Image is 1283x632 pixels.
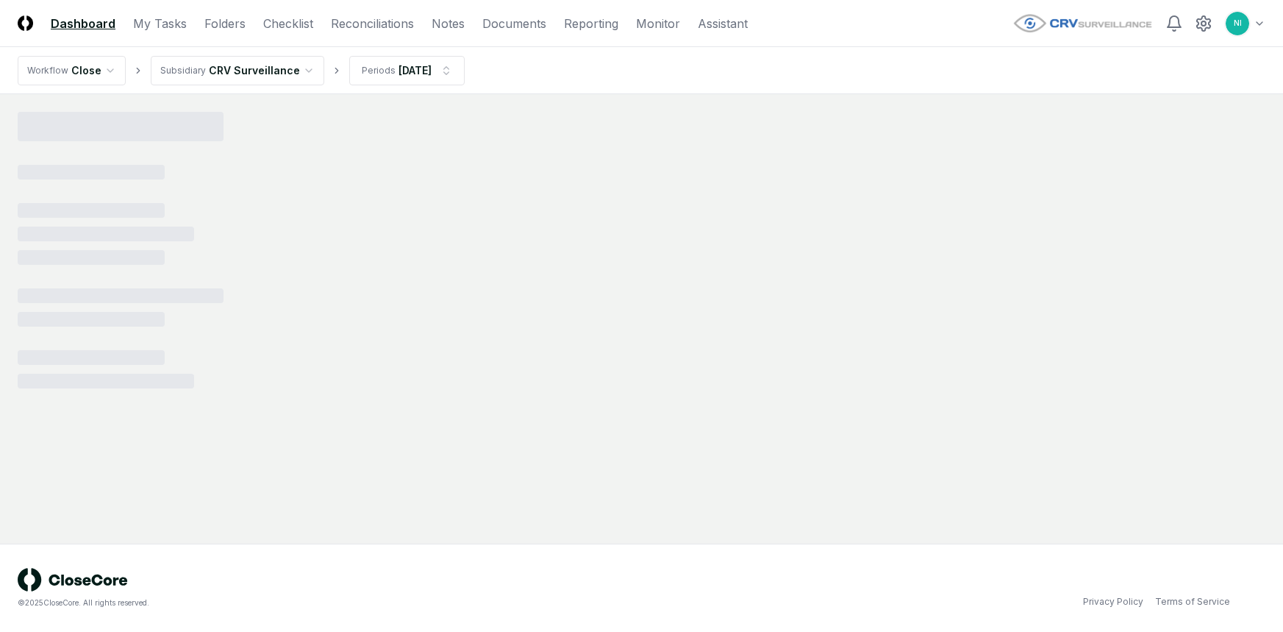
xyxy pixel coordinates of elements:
[432,15,465,32] a: Notes
[349,56,465,85] button: Periods[DATE]
[698,15,748,32] a: Assistant
[133,15,187,32] a: My Tasks
[636,15,680,32] a: Monitor
[1012,13,1154,33] img: CRV Surveillance logo
[564,15,618,32] a: Reporting
[1224,10,1251,37] button: NI
[27,64,68,77] div: Workflow
[362,64,396,77] div: Periods
[1234,18,1242,29] span: NI
[1083,595,1143,608] a: Privacy Policy
[18,568,128,592] img: logo
[18,56,465,85] nav: breadcrumb
[51,15,115,32] a: Dashboard
[18,597,642,608] div: © 2025 CloseCore. All rights reserved.
[18,15,33,31] img: Logo
[482,15,546,32] a: Documents
[399,63,432,78] div: [DATE]
[263,15,313,32] a: Checklist
[331,15,414,32] a: Reconciliations
[1155,595,1230,608] a: Terms of Service
[160,64,206,77] div: Subsidiary
[204,15,246,32] a: Folders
